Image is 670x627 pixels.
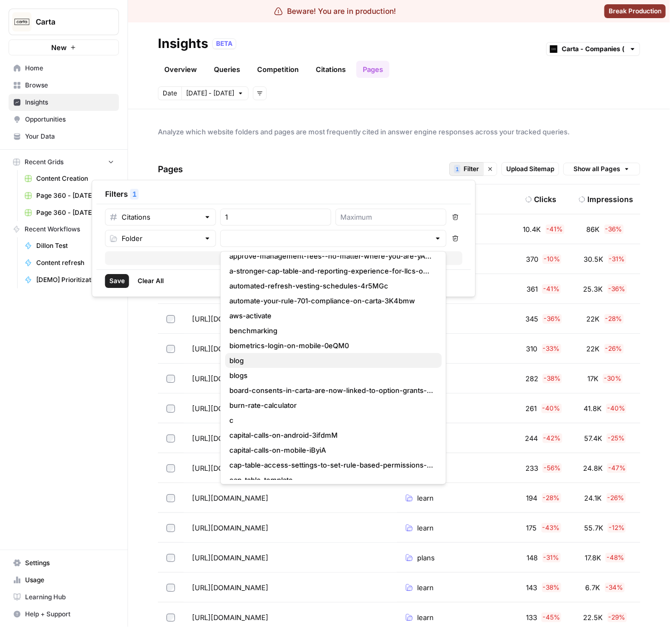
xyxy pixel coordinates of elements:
span: - 26 % [607,493,626,503]
span: 24.8K [583,463,603,473]
button: Help + Support [9,606,119,623]
span: 22.5K [584,612,603,623]
span: - 28 % [542,493,561,503]
span: - 36 % [608,284,627,294]
a: Dillon Test [20,237,119,254]
a: Learning Hub [9,589,119,606]
button: Upload Sitemap [501,162,559,176]
span: Filter [464,164,479,174]
span: Upload Sitemap [506,164,554,174]
button: Workspace: Carta [9,9,119,35]
span: Dillon Test [36,241,114,251]
input: Minimum [225,212,326,222]
span: approve-management-fees--no-matter-where-you-are-yA2Fa [229,251,433,261]
span: - 31 % [608,254,626,264]
span: 233 [525,463,538,473]
span: learn [417,612,434,623]
span: a-stronger-cap-table-and-reporting-experience-for-llcs-on-carta-core-NnVYY [229,266,433,276]
span: - 41 % [542,284,561,294]
span: Insights [25,98,114,107]
span: blog [229,355,433,366]
span: [URL][DOMAIN_NAME] [192,433,268,444]
span: - 31 % [543,553,561,562]
a: Content refresh [20,254,119,271]
span: 1 [132,189,137,199]
span: [URL][DOMAIN_NAME] [192,582,268,593]
span: [URL][DOMAIN_NAME] [192,463,268,473]
span: biometrics-login-on-mobile-0eQM0 [229,340,433,351]
span: Analyze which website folders and pages are most frequently cited in answer engine responses acro... [158,126,640,137]
span: [URL][DOMAIN_NAME] [192,403,268,414]
span: Browse [25,81,114,90]
span: 86K [587,224,600,235]
span: - 33 % [542,344,561,353]
span: 25.3K [584,284,603,294]
span: automate-your-rule-701-compliance-on-carta-3K4bmw [229,295,433,306]
span: [URL][DOMAIN_NAME] [192,552,268,563]
span: - 45 % [541,613,561,622]
span: [URL][DOMAIN_NAME] [192,373,268,384]
button: [DATE] - [DATE] [181,86,249,100]
span: [URL][DOMAIN_NAME] [192,343,268,354]
span: [DEMO] Prioritization Workflow for creation [36,275,114,285]
input: Maximum [340,212,442,222]
span: 175 [527,522,537,533]
span: - 40 % [541,404,562,413]
input: Carta - Companies (cap table) [562,44,625,54]
span: Carta [36,17,100,27]
span: 370 [526,254,538,264]
button: Save [105,274,129,288]
span: 22K [587,313,600,324]
span: 22K [587,343,600,354]
span: 24.1K [585,493,602,503]
span: 133 [526,612,537,623]
span: 17K [587,373,599,384]
div: Impressions [587,194,633,205]
button: New [9,39,119,55]
span: Settings [25,558,114,568]
a: Competition [251,61,305,78]
span: capital-calls-on-mobile-iByiA [229,445,433,455]
span: Home [25,63,114,73]
span: 282 [525,373,538,384]
span: Show all Pages [573,164,620,174]
span: Page 360 - [DATE] [36,191,114,200]
span: - 25 % [607,433,626,443]
span: 261 [526,403,537,414]
span: - 36 % [543,314,562,324]
a: Queries [208,61,246,78]
button: Show all Pages [563,163,640,175]
span: - 12 % [608,523,626,533]
a: Page 360 - [DATE] [20,187,119,204]
div: 1 [130,189,139,199]
span: Save [109,276,125,286]
span: 10.4K [523,224,541,235]
span: 6.7K [586,582,601,593]
span: [URL][DOMAIN_NAME] [192,522,268,533]
input: Citations [122,212,200,222]
span: Content Creation [36,174,114,183]
span: - 26 % [604,344,624,353]
span: benchmarking [229,325,433,336]
a: Content Creation [20,170,119,187]
span: Help + Support [25,609,114,619]
div: Beware! You are in production! [274,6,396,17]
div: Insights [158,35,208,52]
span: [URL][DOMAIN_NAME] [192,493,268,503]
span: c [229,415,433,425]
span: Recent Workflows [25,224,80,234]
span: 1 [456,165,459,173]
span: learn [417,493,434,503]
span: 30.5K [584,254,604,264]
span: 57.4K [584,433,602,444]
span: 194 [527,493,538,503]
span: 310 [527,343,538,354]
div: 1 [454,165,460,173]
span: Opportunities [25,115,114,124]
div: BETA [212,38,236,49]
button: Clear All [133,274,168,288]
a: [DEMO] Prioritization Workflow for creation [20,271,119,288]
span: Clear All [138,276,164,286]
span: Learning Hub [25,592,114,602]
button: 1Filter [449,162,483,176]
